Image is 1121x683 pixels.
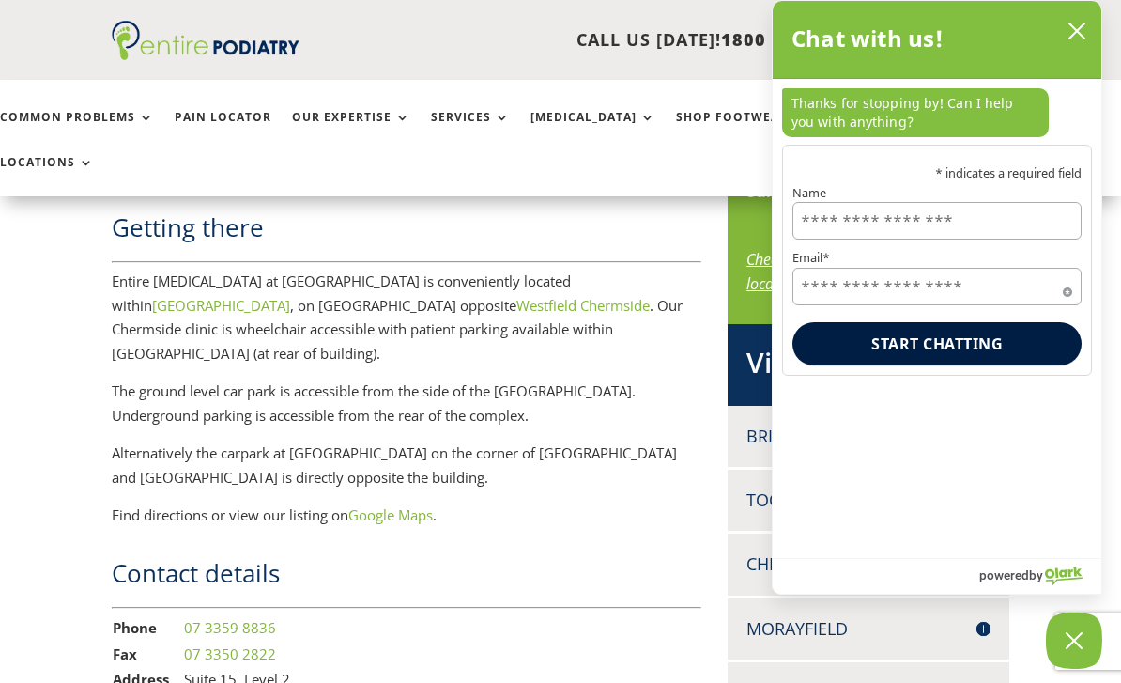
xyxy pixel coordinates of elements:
span: 1800 4 ENTIRE [721,28,854,51]
p: Find directions or view our listing on . [112,504,700,528]
p: Alternatively the carpark at [GEOGRAPHIC_DATA] on the corner of [GEOGRAPHIC_DATA] and [GEOGRAPHIC... [112,442,700,504]
h4: Morayfield [746,617,990,641]
p: The ground level car park is accessible from the side of the [GEOGRAPHIC_DATA]. Underground parki... [112,380,700,442]
label: Name [792,187,1082,199]
span: powered [979,563,1029,587]
a: Google Maps [348,505,433,524]
a: Pain Locator [175,111,271,151]
a: Services [431,111,510,151]
input: Name [792,202,1082,240]
h4: Chermside [746,552,990,576]
a: [GEOGRAPHIC_DATA] [152,296,290,315]
button: Close Chatbox [1046,613,1102,669]
p: * indicates a required field [792,167,1082,179]
a: 07 3350 2822 [184,644,276,663]
button: Start chatting [792,322,1082,365]
strong: Phone [113,618,157,637]
a: [MEDICAL_DATA] [530,111,655,151]
h4: Brisbane CBD [746,425,990,448]
a: Check opening times at other locations [746,249,936,294]
a: Our Expertise [292,111,410,151]
label: Email* [792,252,1082,264]
img: logo (1) [112,21,299,60]
h4: Toowong [746,489,990,512]
p: Entire [MEDICAL_DATA] at [GEOGRAPHIC_DATA] is conveniently located within , on [GEOGRAPHIC_DATA] ... [112,270,700,380]
a: Entire Podiatry [112,45,299,64]
h2: Chat with us! [791,20,944,57]
a: Westfield Chermside [516,296,650,315]
button: close chatbox [1062,17,1092,45]
h2: Getting there [112,210,700,254]
a: Powered by Olark [979,559,1101,594]
span: by [1029,563,1043,587]
p: Thanks for stopping by! Can I help you with anything? [782,88,1049,137]
p: CALL US [DATE]! [311,28,853,53]
h2: Visit Us [DATE] [746,343,990,392]
a: Shop Footwear [676,111,806,151]
strong: Fax [113,644,137,663]
input: Email [792,268,1082,305]
div: chat [773,79,1101,145]
span: Required field [1063,284,1072,293]
h2: Contact details [112,556,700,599]
a: 07 3359 8836 [184,618,276,637]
